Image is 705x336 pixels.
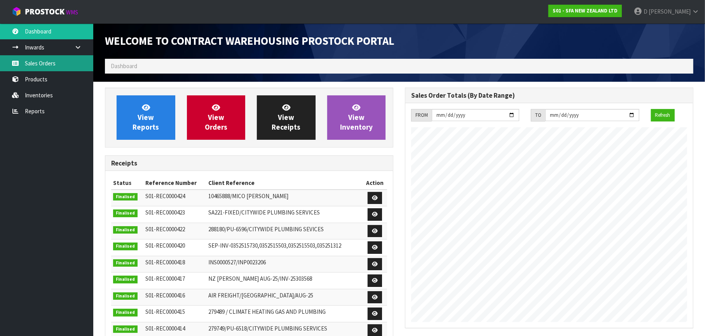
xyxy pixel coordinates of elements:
[340,103,373,132] span: View Inventory
[208,325,327,332] span: 279749/PU-6518/CITYWIDE PLUMBING SERVICES
[117,95,175,140] a: ViewReports
[113,243,138,250] span: Finalised
[145,325,185,332] span: S01-REC0000414
[145,225,185,233] span: S01-REC0000422
[133,103,159,132] span: View Reports
[143,177,206,189] th: Reference Number
[531,109,545,121] div: TO
[651,109,675,121] button: Refresh
[113,209,138,217] span: Finalised
[145,242,185,249] span: S01-REC0000420
[644,8,647,15] span: D
[187,95,246,140] a: ViewOrders
[111,160,387,167] h3: Receipts
[206,177,363,189] th: Client Reference
[411,92,687,99] h3: Sales Order Totals (By Date Range)
[145,192,185,200] span: S01-REC0000424
[649,8,691,15] span: [PERSON_NAME]
[113,226,138,234] span: Finalised
[208,259,266,266] span: INS0000527/INP0023206
[145,275,185,282] span: S01-REC0000417
[111,177,143,189] th: Status
[111,62,137,70] span: Dashboard
[12,7,21,16] img: cube-alt.png
[205,103,227,132] span: View Orders
[113,193,138,201] span: Finalised
[113,292,138,300] span: Finalised
[113,276,138,283] span: Finalised
[208,292,313,299] span: AIR FREIGHT/[GEOGRAPHIC_DATA]/AUG-25
[105,34,394,48] span: Welcome to Contract Warehousing ProStock Portal
[145,259,185,266] span: S01-REC0000418
[363,177,387,189] th: Action
[553,7,618,14] strong: S01 - SFA NEW ZEALAND LTD
[272,103,300,132] span: View Receipts
[113,259,138,267] span: Finalised
[113,325,138,333] span: Finalised
[145,292,185,299] span: S01-REC0000416
[411,109,432,121] div: FROM
[208,242,341,249] span: SEP-INV-0352515730,0352515503,0352515503,035251312
[145,209,185,216] span: S01-REC0000423
[257,95,316,140] a: ViewReceipts
[145,308,185,315] span: S01-REC0000415
[327,95,386,140] a: ViewInventory
[66,9,78,16] small: WMS
[208,225,324,233] span: 288180/PU-6596/CITYWIDE PLUMBING SEVICES
[113,309,138,317] span: Finalised
[208,192,288,200] span: 10465888/MICO [PERSON_NAME]
[208,275,312,282] span: NZ [PERSON_NAME] AUG-25/INV-25303568
[208,209,320,216] span: SA221-FIXED/CITYWIDE PLUMBING SERVICES
[25,7,65,17] span: ProStock
[208,308,326,315] span: 279489 / CLIMATE HEATING GAS AND PLUMBING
